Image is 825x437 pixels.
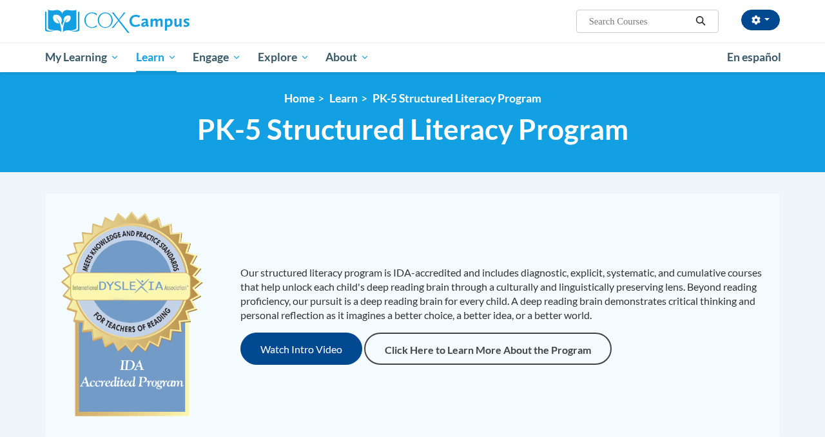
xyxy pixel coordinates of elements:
[45,50,119,65] span: My Learning
[35,43,790,72] div: Main menu
[329,92,358,105] a: Learn
[45,10,277,33] a: Cox Campus
[727,50,781,64] span: En español
[373,92,541,105] a: PK-5 Structured Literacy Program
[240,266,768,322] p: Our structured literacy program is IDA-accredited and includes diagnostic, explicit, systematic, ...
[364,333,612,365] a: Click Here to Learn More About the Program
[193,50,241,65] span: Engage
[197,112,628,146] span: PK-5 Structured Literacy Program
[741,10,780,30] button: Account Settings
[325,50,369,65] span: About
[719,44,790,71] a: En español
[128,43,185,72] a: Learn
[240,333,362,365] button: Watch Intro Video
[588,14,691,29] input: Search Courses
[249,43,318,72] a: Explore
[691,14,710,29] button: Search
[318,43,378,72] a: About
[58,206,206,425] img: c477cda6-e343-453b-bfce-d6f9e9818e1c.png
[37,43,128,72] a: My Learning
[284,92,315,105] a: Home
[136,50,177,65] span: Learn
[45,10,189,33] img: Cox Campus
[184,43,249,72] a: Engage
[258,50,309,65] span: Explore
